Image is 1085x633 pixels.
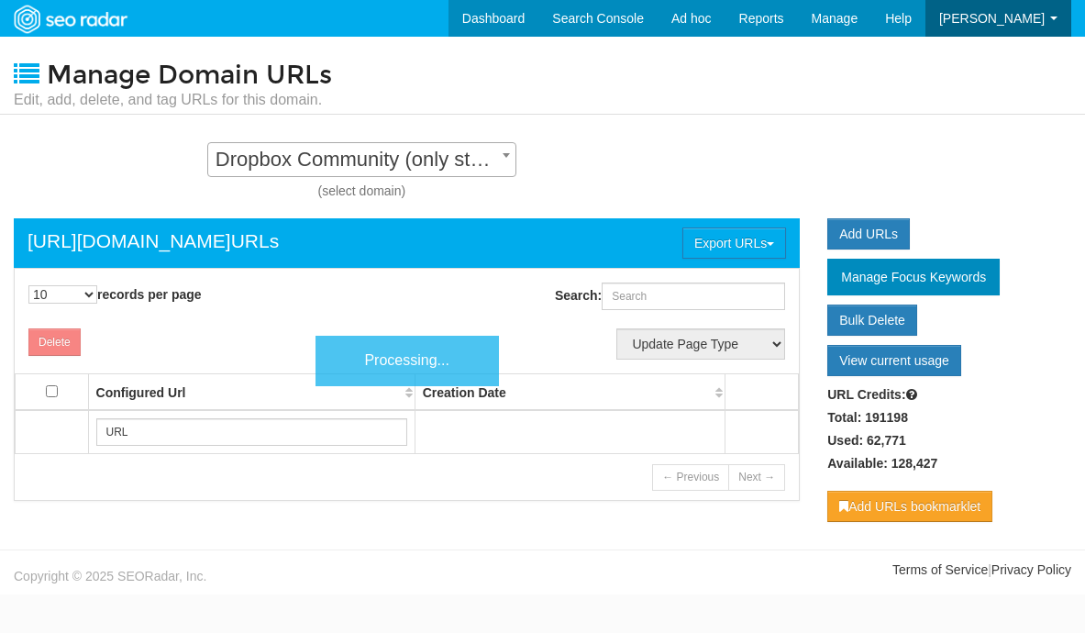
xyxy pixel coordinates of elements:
[415,374,725,411] th: Creation Date
[892,562,988,577] a: Terms of Service
[827,385,916,404] label: URL Credits:
[14,182,710,200] div: (select domain)
[555,283,785,310] label: Search:
[88,374,415,411] th: Configured Url
[739,11,784,26] span: Reports
[316,336,499,386] div: Processing...
[28,285,97,304] select: records per page
[207,142,516,177] span: Dropbox Community (only static URLs) - Standard
[14,90,332,110] small: Edit, add, delete, and tag URLs for this domain.
[728,464,785,491] a: Next →
[602,283,785,310] input: Search:
[28,285,202,304] label: records per page
[6,3,133,36] img: SEORadar
[671,11,712,26] span: Ad hoc
[682,228,786,259] button: Export URLs
[885,11,912,26] span: Help
[28,328,81,356] button: Delete
[47,60,332,91] span: Manage Domain URLs
[652,464,729,491] a: ← Previous
[827,408,908,427] label: Total: 191198
[991,562,1071,577] a: Privacy Policy
[827,454,937,472] label: Available: 128,427
[827,431,906,450] label: Used: 62,771
[28,228,231,255] a: [URL][DOMAIN_NAME]
[827,345,961,376] a: View current usage
[841,270,986,284] span: Manage Focus Keywords
[827,259,1000,295] a: Manage Focus Keywords
[827,491,992,522] a: Add URLs bookmarklet
[827,305,917,336] a: Bulk Delete
[827,218,910,250] a: Add URLs
[28,228,279,255] div: URLs
[208,147,515,172] span: Dropbox Community (only static URLs) - Standard
[812,11,858,26] span: Manage
[939,11,1045,26] span: [PERSON_NAME]
[96,418,407,446] input: Search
